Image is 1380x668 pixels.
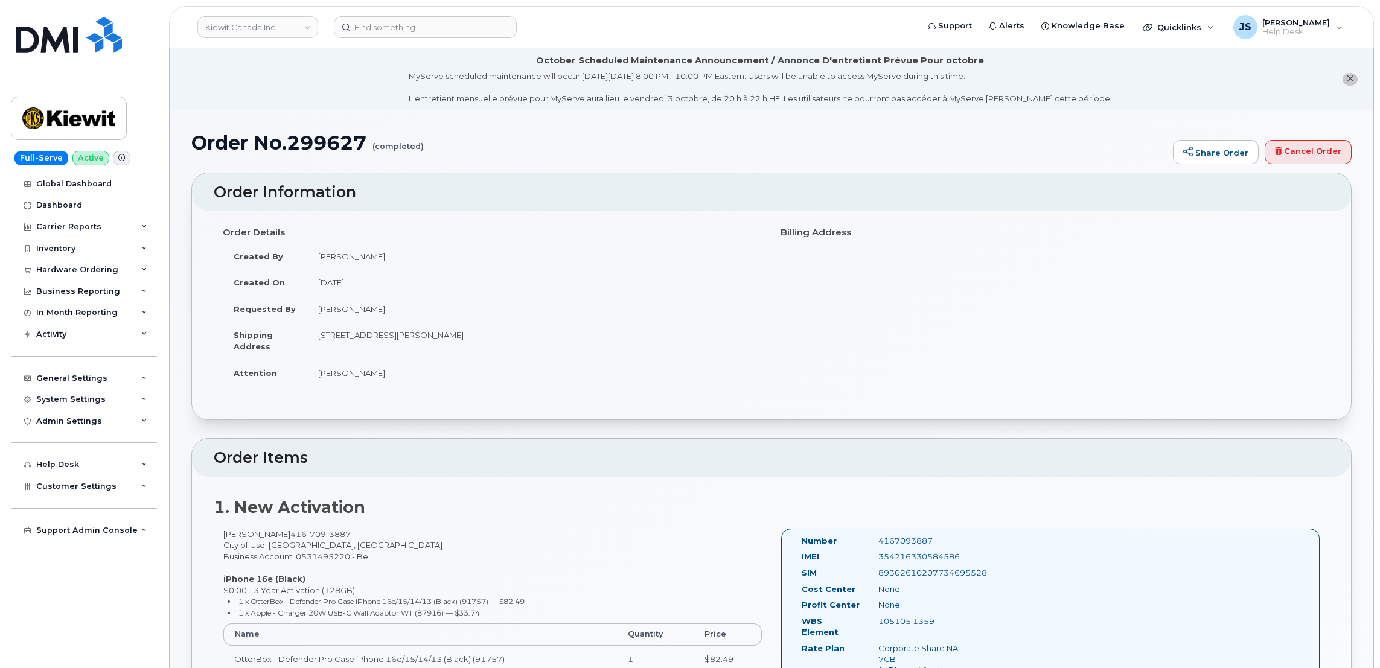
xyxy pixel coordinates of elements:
label: Rate Plan [802,643,845,654]
h4: Order Details [223,227,762,238]
strong: Attention [234,368,277,378]
th: Price [694,623,762,645]
div: 105105.1359 [869,616,976,627]
h1: Order No.299627 [191,132,1167,153]
td: [DATE] [307,269,762,296]
div: 354216330584586 [869,551,976,562]
div: Corporate Share NA 7GB [869,643,976,665]
a: Cancel Order [1265,140,1352,164]
label: Number [802,535,837,547]
span: 709 [307,529,326,539]
div: 4167093887 [869,535,976,547]
a: Share Order [1173,140,1259,164]
strong: Requested By [234,304,296,314]
div: None [869,599,976,611]
div: None [869,584,976,595]
span: 416 [290,529,351,539]
small: 1 x OtterBox - Defender Pro Case iPhone 16e/15/14/13 (Black) (91757) — $82.49 [238,597,525,606]
th: Name [223,623,617,645]
strong: Shipping Address [234,330,273,351]
td: [STREET_ADDRESS][PERSON_NAME] [307,322,762,359]
td: [PERSON_NAME] [307,360,762,386]
span: 3887 [326,529,351,539]
div: October Scheduled Maintenance Announcement / Annonce D'entretient Prévue Pour octobre [536,54,984,67]
td: [PERSON_NAME] [307,296,762,322]
strong: Created By [234,252,283,261]
td: [PERSON_NAME] [307,243,762,270]
label: Profit Center [802,599,860,611]
h2: Order Items [214,450,1329,466]
div: 89302610207734695528 [869,567,976,579]
h4: Billing Address [781,227,1320,238]
label: Cost Center [802,584,855,595]
th: Quantity [617,623,694,645]
small: 1 x Apple - Charger 20W USB-C Wall Adaptor WT (87916) — $33.74 [238,608,480,617]
label: SIM [802,567,817,579]
label: WBS Element [802,616,860,638]
iframe: Messenger Launcher [1327,616,1371,659]
strong: iPhone 16e (Black) [223,574,305,584]
h2: Order Information [214,184,1329,201]
strong: Created On [234,278,285,287]
strong: 1. New Activation [214,497,365,517]
label: IMEI [802,551,819,562]
small: (completed) [372,132,424,151]
button: close notification [1343,73,1358,86]
div: MyServe scheduled maintenance will occur [DATE][DATE] 8:00 PM - 10:00 PM Eastern. Users will be u... [409,71,1112,104]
